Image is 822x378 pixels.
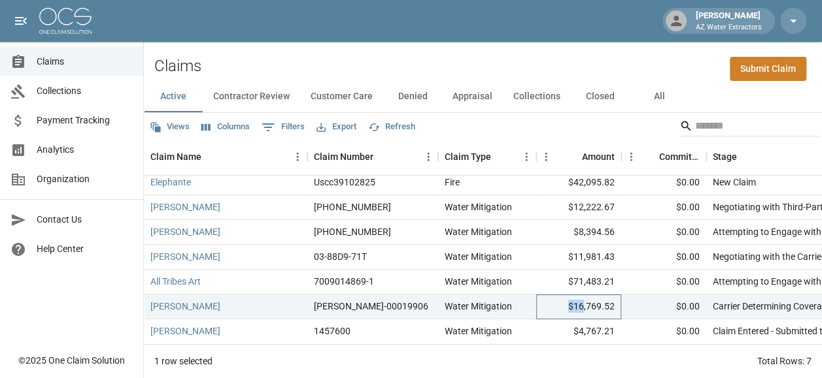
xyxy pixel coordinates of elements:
button: Active [144,81,203,112]
button: Contractor Review [203,81,300,112]
div: $42,095.82 [536,170,621,195]
img: ocs-logo-white-transparent.png [39,8,92,34]
a: Submit Claim [730,57,806,81]
div: Committed Amount [621,138,706,175]
div: 1457600 [314,324,351,338]
div: Water Mitigation [445,200,512,213]
a: All Tribes Art [150,275,201,288]
button: Closed [571,81,630,112]
p: AZ Water Extractors [696,22,762,33]
div: 01-009-101738 [314,225,391,238]
div: Water Mitigation [445,250,512,263]
div: 1 row selected [154,354,213,368]
div: 7009014869-1 [314,275,374,288]
div: $0.00 [621,170,706,195]
div: 03-88D9-71T [314,250,367,263]
a: [PERSON_NAME] [150,300,220,313]
div: Claim Number [314,138,373,175]
button: Customer Care [300,81,383,112]
div: Claim Type [445,138,491,175]
div: Search [679,116,819,139]
div: 1006-36-9475 [314,200,391,213]
div: Claim Name [150,138,201,175]
div: $0.00 [621,195,706,220]
span: Claims [37,55,133,69]
button: All [630,81,689,112]
div: $12,222.67 [536,195,621,220]
a: [PERSON_NAME] [150,250,220,263]
button: Sort [641,148,659,166]
div: Total Rows: 7 [757,354,812,368]
div: Water Mitigation [445,300,512,313]
div: Water Mitigation [445,225,512,238]
button: Sort [491,148,509,166]
div: PRAH-00019906 [314,300,428,313]
button: Menu [621,147,641,166]
div: Amount [582,138,615,175]
div: Fire [445,176,460,189]
button: Sort [201,148,220,166]
button: Refresh [365,117,419,137]
button: Collections [503,81,571,112]
h2: Claims [154,57,201,76]
div: $0.00 [621,270,706,294]
div: dynamic tabs [144,81,822,112]
div: Claim Type [438,138,536,175]
span: Contact Us [37,213,133,227]
button: open drawer [8,8,34,34]
div: Amount [536,138,621,175]
button: Menu [419,147,438,166]
button: Sort [564,148,582,166]
div: Claim Number [307,138,438,175]
button: Show filters [258,117,308,138]
div: New Claim [713,176,756,189]
button: Denied [383,81,442,112]
div: $4,767.21 [536,319,621,344]
a: [PERSON_NAME] [150,200,220,213]
div: Claim Name [144,138,307,175]
span: Organization [37,172,133,186]
div: $0.00 [621,319,706,344]
div: © 2025 One Claim Solution [18,354,125,367]
div: Water Mitigation [445,324,512,338]
a: [PERSON_NAME] [150,324,220,338]
button: Sort [737,148,755,166]
span: Collections [37,84,133,98]
div: $0.00 [621,220,706,245]
div: Committed Amount [659,138,700,175]
span: Help Center [37,242,133,256]
a: Elephante [150,176,191,189]
button: Appraisal [442,81,503,112]
div: Water Mitigation [445,275,512,288]
div: $0.00 [621,245,706,270]
button: Sort [373,148,392,166]
div: [PERSON_NAME] [691,9,767,33]
div: $0.00 [621,294,706,319]
button: Export [313,117,360,137]
div: $16,769.52 [536,294,621,319]
div: Stage [713,138,737,175]
button: Menu [517,147,536,166]
div: $11,981.43 [536,245,621,270]
span: Analytics [37,143,133,157]
div: $71,483.21 [536,270,621,294]
span: Payment Tracking [37,114,133,127]
button: Select columns [198,117,253,137]
button: Menu [288,147,307,166]
button: Menu [536,147,556,166]
div: $8,394.56 [536,220,621,245]
a: [PERSON_NAME] [150,225,220,238]
button: Views [146,117,193,137]
div: Uscc39102825 [314,176,375,189]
